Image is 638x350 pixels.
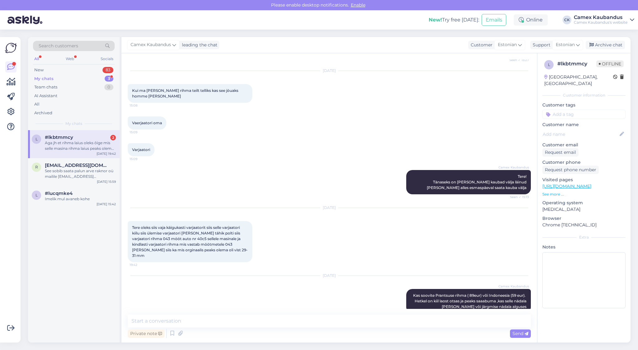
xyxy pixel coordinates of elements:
[542,92,626,98] div: Customer information
[36,137,38,141] span: l
[34,84,57,90] div: Team chats
[429,16,479,24] div: Try free [DATE]:
[179,42,217,48] div: leading the chat
[557,60,596,68] div: # lkbtmmcy
[45,135,73,140] span: #lkbtmmcy
[542,215,626,222] p: Browser
[97,151,116,156] div: [DATE] 19:42
[132,147,150,152] span: Varjaatori
[128,205,531,210] div: [DATE]
[45,196,116,202] div: Imelik mul avaneb kohe
[542,222,626,228] p: Chrome [TECHNICAL_ID]
[542,192,626,197] p: See more ...
[506,195,529,199] span: Seen ✓ 15:13
[544,74,613,87] div: [GEOGRAPHIC_DATA], [GEOGRAPHIC_DATA]
[542,200,626,206] p: Operating system
[514,14,548,26] div: Online
[542,142,626,148] p: Customer email
[5,42,17,54] img: Askly Logo
[429,17,442,23] b: New!
[512,331,528,336] span: Send
[34,67,44,73] div: New
[34,101,40,107] div: All
[128,273,531,278] div: [DATE]
[105,76,113,82] div: 3
[34,76,54,82] div: My chats
[427,174,527,190] span: Tere! Tänaseks on [PERSON_NAME] kaubad välja läinud [PERSON_NAME] alles esmaspäeval saata kauba v...
[130,262,153,267] span: 19:42
[39,43,78,49] span: Search customers
[128,68,531,73] div: [DATE]
[542,234,626,240] div: Extra
[413,293,527,309] span: Kas soovite Prantsuse rihma ( 89eur) või Indoneesia (59 eur). Hetkel on kiil laost otsas ja peaks...
[130,157,153,161] span: 15:09
[99,55,115,63] div: Socials
[542,166,599,174] div: Request phone number
[542,110,626,119] input: Add a tag
[596,60,624,67] span: Offline
[131,41,171,48] span: Camex Kaubandus
[542,206,626,213] p: [MEDICAL_DATA]
[64,55,75,63] div: Web
[130,130,153,135] span: 15:09
[542,244,626,250] p: Notes
[574,15,627,20] div: Camex Kaubandus
[132,225,248,258] span: Tere oleks siis vaja käigukasti varjaatorit siis selle varjaatori kiilu siis ülemise varjaatori [...
[97,202,116,206] div: [DATE] 15:42
[102,67,113,73] div: 83
[482,14,506,26] button: Emails
[542,183,591,189] a: [URL][DOMAIN_NAME]
[542,159,626,166] p: Customer phone
[45,140,116,151] div: Aga jh et rihma laius oleks õige mis selle masina rihma laius peaks olema muidu õige
[548,62,550,67] span: l
[45,191,73,196] span: #lucqmke4
[530,42,550,48] div: Support
[34,110,52,116] div: Archived
[574,20,627,25] div: Camex Kaubandus's website
[34,93,57,99] div: AI Assistant
[542,121,626,128] p: Customer name
[542,102,626,108] p: Customer tags
[132,121,162,125] span: Vaerjaatori oma
[65,121,82,126] span: My chats
[468,42,493,48] div: Customer
[110,135,116,140] div: 2
[498,284,529,289] span: Camex Kaubandus
[498,41,517,48] span: Estonian
[45,163,110,168] span: raknor@mail.ee
[130,103,153,108] span: 15:08
[45,168,116,179] div: See sobib saata palun arve raknor oü mailile [EMAIL_ADDRESS][DOMAIN_NAME] makse tähtajaks võib pa...
[35,165,38,169] span: r
[542,148,578,157] div: Request email
[132,88,239,98] span: Kui ma [PERSON_NAME] rihma teilt telliks kas see jöuaks homme [PERSON_NAME]
[349,2,367,8] span: Enable
[33,55,40,63] div: All
[556,41,575,48] span: Estonian
[498,165,529,170] span: Camex Kaubandus
[563,16,571,24] div: CK
[104,84,113,90] div: 0
[543,131,618,138] input: Add name
[506,58,529,62] span: Seen ✓ 15:27
[128,329,164,338] div: Private note
[97,179,116,184] div: [DATE] 15:59
[586,41,625,49] div: Archive chat
[574,15,634,25] a: Camex KaubandusCamex Kaubandus's website
[36,193,38,197] span: l
[542,177,626,183] p: Visited pages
